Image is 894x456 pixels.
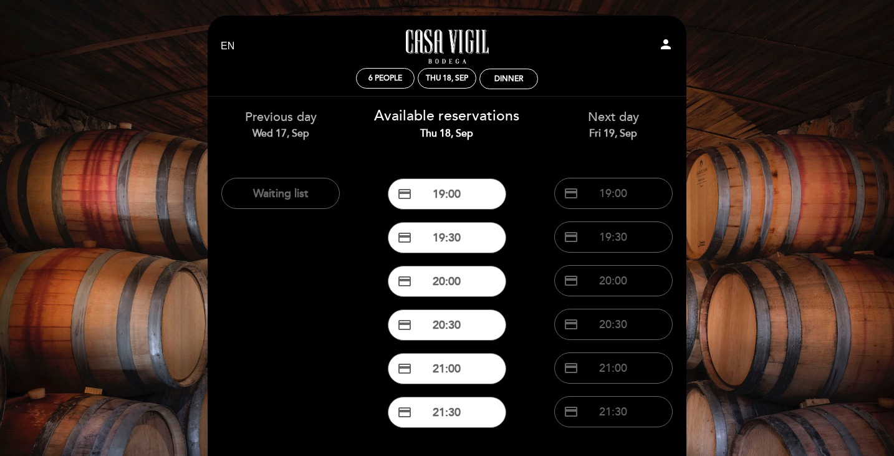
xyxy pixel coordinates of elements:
[564,273,579,288] span: credit_card
[658,37,673,52] i: person
[397,361,412,376] span: credit_card
[554,178,673,209] button: credit_card 19:00
[564,404,579,419] span: credit_card
[426,74,468,83] div: Thu 18, Sep
[373,127,521,141] div: Thu 18, Sep
[554,396,673,427] button: credit_card 21:30
[368,74,402,83] span: 6 people
[494,74,523,84] div: Dinner
[369,29,525,64] a: Casa Vigil - Restaurante
[554,352,673,384] button: credit_card 21:00
[397,318,412,332] span: credit_card
[388,397,506,428] button: credit_card 21:30
[207,109,355,140] div: Previous day
[207,127,355,141] div: Wed 17, Sep
[388,222,506,253] button: credit_card 19:30
[388,309,506,341] button: credit_card 20:30
[564,186,579,201] span: credit_card
[397,274,412,289] span: credit_card
[658,37,673,56] button: person
[221,178,340,209] button: Waiting list
[539,127,687,141] div: Fri 19, Sep
[397,187,412,201] span: credit_card
[397,230,412,245] span: credit_card
[554,309,673,340] button: credit_card 20:30
[539,109,687,140] div: Next day
[554,265,673,296] button: credit_card 20:00
[373,106,521,141] div: Available reservations
[388,353,506,384] button: credit_card 21:00
[564,230,579,245] span: credit_card
[564,361,579,376] span: credit_card
[388,266,506,297] button: credit_card 20:00
[388,178,506,210] button: credit_card 19:00
[554,221,673,253] button: credit_card 19:30
[397,405,412,420] span: credit_card
[564,317,579,332] span: credit_card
